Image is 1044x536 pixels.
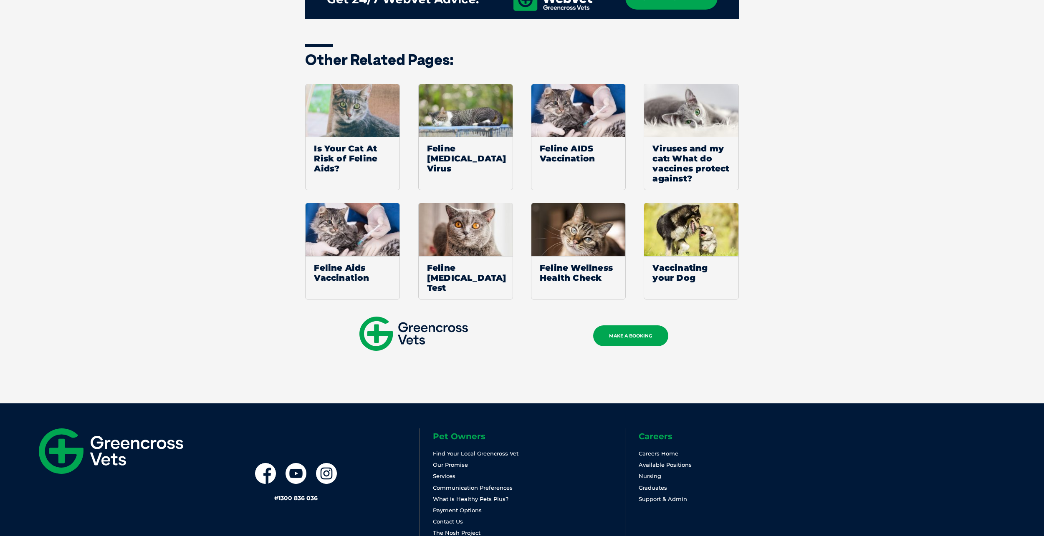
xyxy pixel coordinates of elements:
span: Feline [MEDICAL_DATA] Test [419,256,513,299]
img: Default Thumbnail [644,203,738,256]
span: # [274,494,278,502]
span: Feline Aids Vaccination [306,256,399,289]
a: Feline Aids Vaccination [305,203,400,299]
a: Graduates [639,484,667,491]
a: Support & Admin [639,496,687,502]
a: Feline [MEDICAL_DATA] Virus [418,84,513,191]
a: Payment Options [433,507,482,513]
a: Nursing [639,473,661,479]
img: Cat dental check [644,84,738,137]
a: Find Your Local Greencross Vet [433,450,518,457]
a: The Nosh Project [433,529,480,536]
span: Vaccinating your Dog [644,256,738,289]
a: Communication Preferences [433,484,513,491]
img: Kitten Vaccinations [306,203,399,256]
span: Feline Wellness Health Check [531,256,625,289]
a: Viruses and my cat: What do vaccines protect against? [644,84,738,191]
a: Feline [MEDICAL_DATA] Test [418,203,513,299]
a: MAKE A BOOKING [593,325,668,346]
a: What is Healthy Pets Plus? [433,496,508,502]
h6: Careers [639,432,830,440]
img: gxv-logo-mobile.svg [359,317,468,351]
a: Feline AIDS Vaccination [531,84,626,191]
span: Feline [MEDICAL_DATA] Virus [419,137,513,180]
span: Feline AIDS Vaccination [531,137,625,170]
button: Search [1028,38,1036,46]
h6: Pet Owners [433,432,624,440]
a: Default ThumbnailVaccinating your Dog [644,203,738,299]
a: Available Positions [639,461,692,468]
span: Is Your Cat At Risk of Feline Aids? [306,137,399,180]
a: Contact Us [433,518,463,525]
img: cat wellness check [531,203,625,256]
a: Feline Wellness Health Check [531,203,626,299]
span: Viruses and my cat: What do vaccines protect against? [644,137,738,190]
h3: Other related pages: [305,52,739,67]
a: Careers Home [639,450,678,457]
img: Kitten Vaccinations [531,84,625,137]
a: Services [433,473,455,479]
a: #1300 836 036 [274,494,318,502]
a: Is Your Cat At Risk of Feline Aids? [305,84,400,191]
a: Our Promise [433,461,468,468]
